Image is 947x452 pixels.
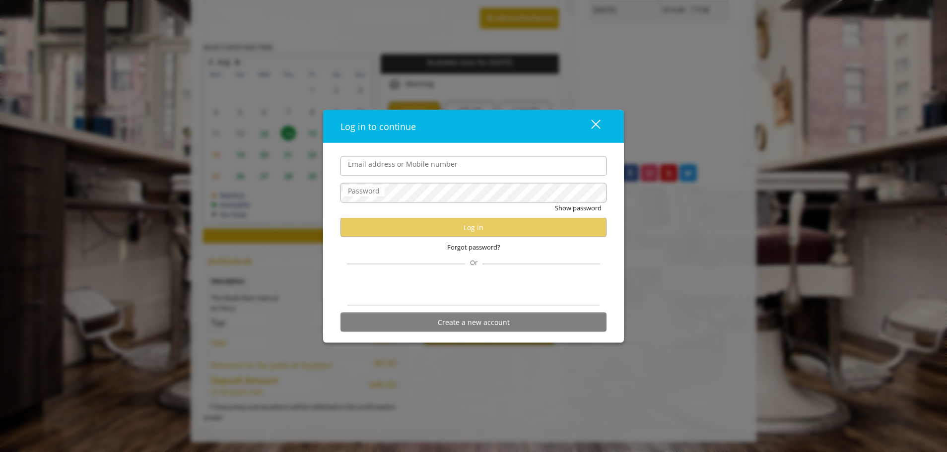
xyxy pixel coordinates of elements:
[340,313,607,332] button: Create a new account
[580,119,600,133] div: close dialog
[340,120,416,132] span: Log in to continue
[423,277,524,299] iframe: Sign in with Google Button
[340,183,607,202] input: Password
[447,242,500,253] span: Forgot password?
[343,185,385,196] label: Password
[465,258,482,267] span: Or
[340,156,607,176] input: Email address or Mobile number
[555,202,602,213] button: Show password
[340,218,607,237] button: Log in
[343,158,463,169] label: Email address or Mobile number
[573,116,607,136] button: close dialog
